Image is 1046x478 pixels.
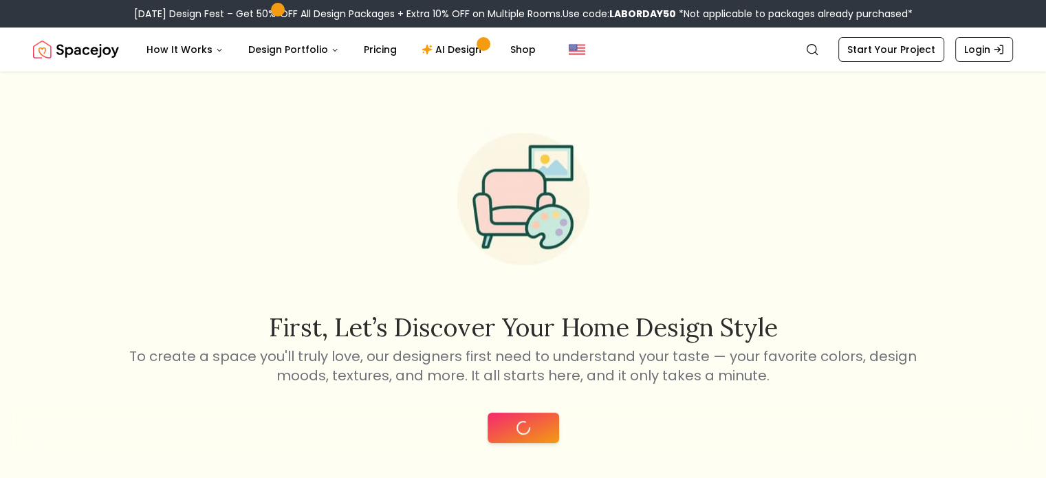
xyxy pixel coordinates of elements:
[33,36,119,63] a: Spacejoy
[499,36,547,63] a: Shop
[237,36,350,63] button: Design Portfolio
[353,36,408,63] a: Pricing
[135,36,235,63] button: How It Works
[33,36,119,63] img: Spacejoy Logo
[135,36,547,63] nav: Main
[411,36,497,63] a: AI Design
[838,37,944,62] a: Start Your Project
[609,7,676,21] b: LABORDAY50
[569,41,585,58] img: United States
[955,37,1013,62] a: Login
[33,28,1013,72] nav: Global
[134,7,913,21] div: [DATE] Design Fest – Get 50% OFF All Design Packages + Extra 10% OFF on Multiple Rooms.
[127,314,919,341] h2: First, let’s discover your home design style
[676,7,913,21] span: *Not applicable to packages already purchased*
[563,7,676,21] span: Use code:
[435,111,611,287] img: Start Style Quiz Illustration
[127,347,919,385] p: To create a space you'll truly love, our designers first need to understand your taste — your fav...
